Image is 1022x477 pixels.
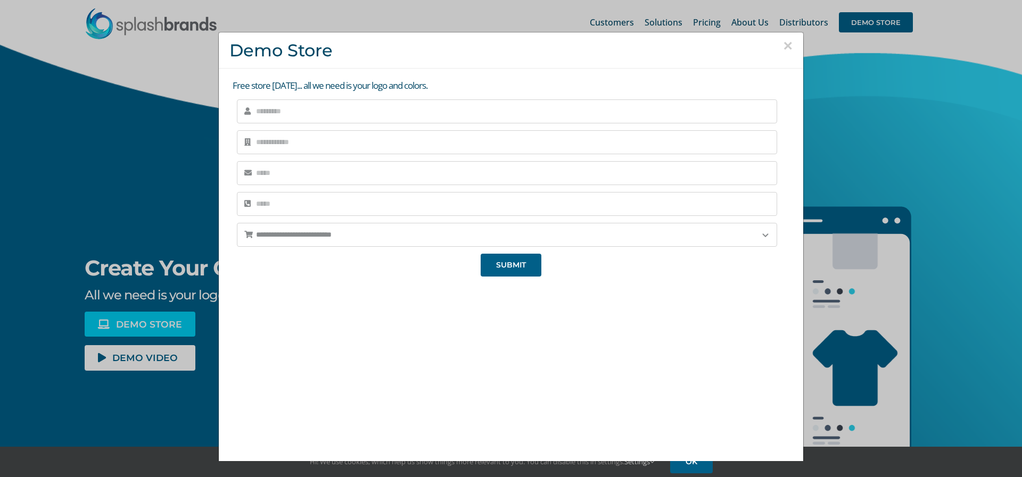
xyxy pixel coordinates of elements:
[496,261,526,270] span: SUBMIT
[233,79,793,93] p: Free store [DATE]... all we need is your logo and colors.
[229,40,793,60] h3: Demo Store
[481,254,541,277] button: SUBMIT
[783,38,793,54] button: Close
